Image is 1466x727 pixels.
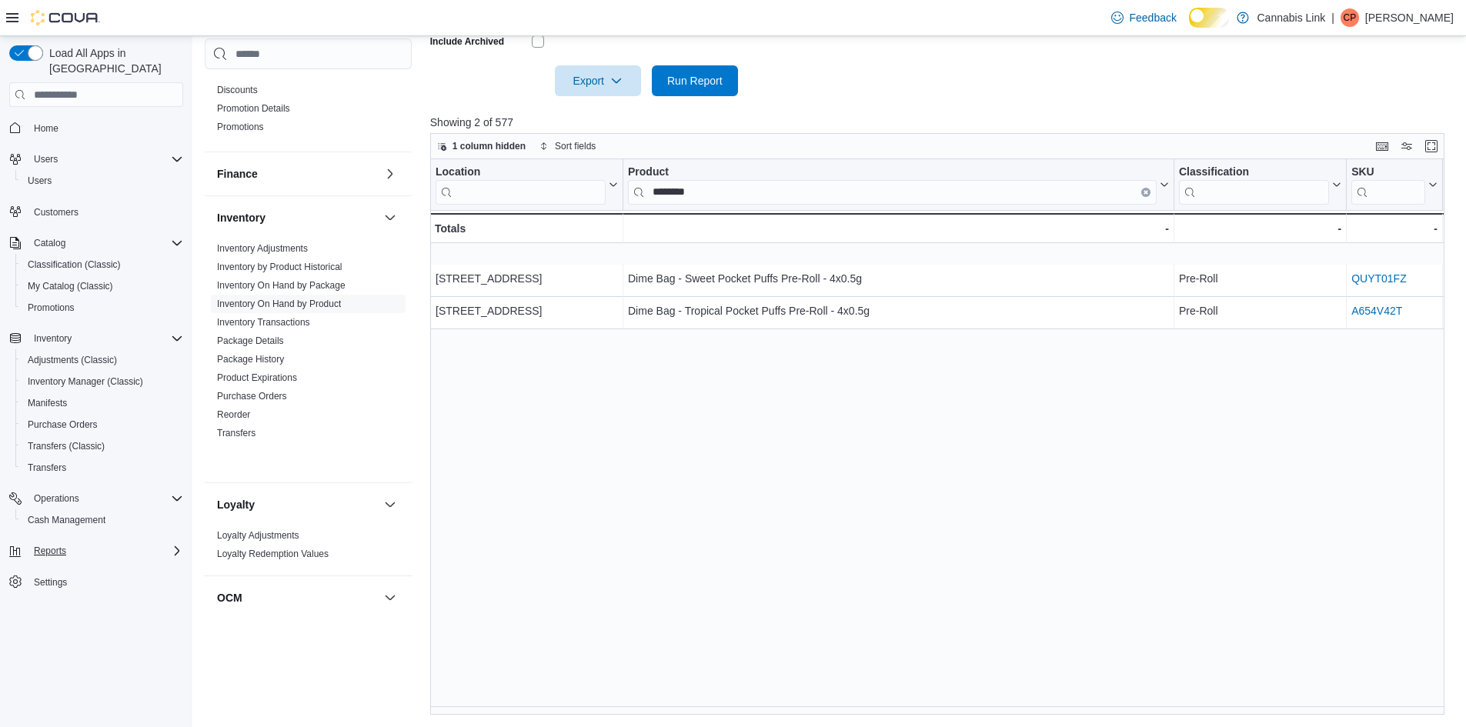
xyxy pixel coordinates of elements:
button: Inventory [28,329,78,348]
div: SKU [1351,165,1425,180]
a: Loyalty Adjustments [217,530,299,541]
span: Reports [34,545,66,557]
div: Inventory [205,239,412,482]
button: Users [15,170,189,192]
span: 1 column hidden [452,140,526,152]
h3: Loyalty [217,497,255,512]
button: Loyalty [217,497,378,512]
button: Reports [3,540,189,562]
input: Dark Mode [1189,8,1230,28]
span: Customers [28,202,183,222]
a: Transfers [217,428,255,439]
button: Transfers (Classic) [15,435,189,457]
a: Promotion Details [217,103,290,114]
span: Inventory On Hand by Product [217,298,341,310]
span: Home [34,122,58,135]
button: Classification (Classic) [15,254,189,275]
a: Loyalty Redemption Values [217,549,329,559]
a: Feedback [1105,2,1183,33]
button: Manifests [15,392,189,414]
button: Run Report [652,65,738,96]
img: Cova [31,10,100,25]
div: Location [436,165,606,205]
a: Settings [28,573,73,592]
a: Customers [28,203,85,222]
span: Transfers [217,427,255,439]
span: Settings [28,572,183,592]
button: Promotions [15,297,189,318]
span: Purchase Orders [217,390,287,402]
span: Run Report [667,73,723,88]
div: Dime Bag - Sweet Pocket Puffs Pre-Roll - 4x0.5g [628,269,1169,288]
button: Location [436,165,618,205]
a: QUYT01FZ [1351,272,1407,285]
button: SKU [1351,165,1438,205]
h3: Inventory [217,210,265,225]
div: - [1179,219,1341,238]
a: Promotions [217,122,264,132]
a: Inventory Manager (Classic) [22,372,149,391]
button: Classification [1179,165,1341,205]
a: Adjustments (Classic) [22,351,123,369]
div: [STREET_ADDRESS] [436,302,618,320]
span: Settings [34,576,67,589]
a: A654V42T [1351,305,1402,317]
div: Classification [1179,165,1329,180]
button: Loyalty [381,495,399,514]
div: - [1351,219,1438,238]
a: Inventory On Hand by Package [217,280,346,291]
a: Reorder [217,409,250,420]
span: Discounts [217,84,258,96]
span: Users [28,175,52,187]
span: Package History [217,353,284,365]
span: Users [28,150,183,168]
span: Inventory [34,332,72,345]
button: Catalog [3,232,189,254]
div: Dime Bag - Tropical Pocket Puffs Pre-Roll - 4x0.5g [628,302,1169,320]
button: My Catalog (Classic) [15,275,189,297]
span: Inventory by Product Historical [217,261,342,273]
span: Inventory Manager (Classic) [28,375,143,388]
div: Product [628,165,1157,205]
span: Reorder [217,409,250,421]
span: My Catalog (Classic) [22,277,183,295]
button: 1 column hidden [431,137,532,155]
button: Clear input [1141,188,1150,197]
a: Inventory by Product Historical [217,262,342,272]
span: Export [564,65,632,96]
span: Inventory [28,329,183,348]
button: OCM [381,589,399,607]
div: Pre-Roll [1179,302,1341,320]
a: Product Expirations [217,372,297,383]
a: Promotions [22,298,81,317]
p: | [1331,8,1334,27]
span: Inventory On Hand by Package [217,279,346,292]
span: Transfers [22,459,183,477]
span: Promotion Details [217,102,290,115]
span: Purchase Orders [22,415,183,434]
button: Display options [1398,137,1416,155]
h3: OCM [217,590,242,605]
button: Settings [3,571,189,593]
span: Manifests [22,394,183,412]
a: Users [22,172,58,190]
span: Operations [28,489,183,508]
div: Classification [1179,165,1329,205]
a: Classification (Classic) [22,255,127,274]
a: Home [28,119,65,138]
button: Export [555,65,641,96]
button: Keyboard shortcuts [1373,137,1391,155]
button: Operations [3,488,189,509]
span: Customers [34,206,78,218]
span: Catalog [34,237,65,249]
span: Users [22,172,183,190]
a: Cash Management [22,511,112,529]
span: Product Expirations [217,372,297,384]
span: Inventory Transactions [217,316,310,328]
span: Promotions [28,302,75,314]
a: Transfers (Classic) [22,437,111,455]
a: My Catalog (Classic) [22,277,119,295]
button: Adjustments (Classic) [15,349,189,371]
span: Manifests [28,397,67,409]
